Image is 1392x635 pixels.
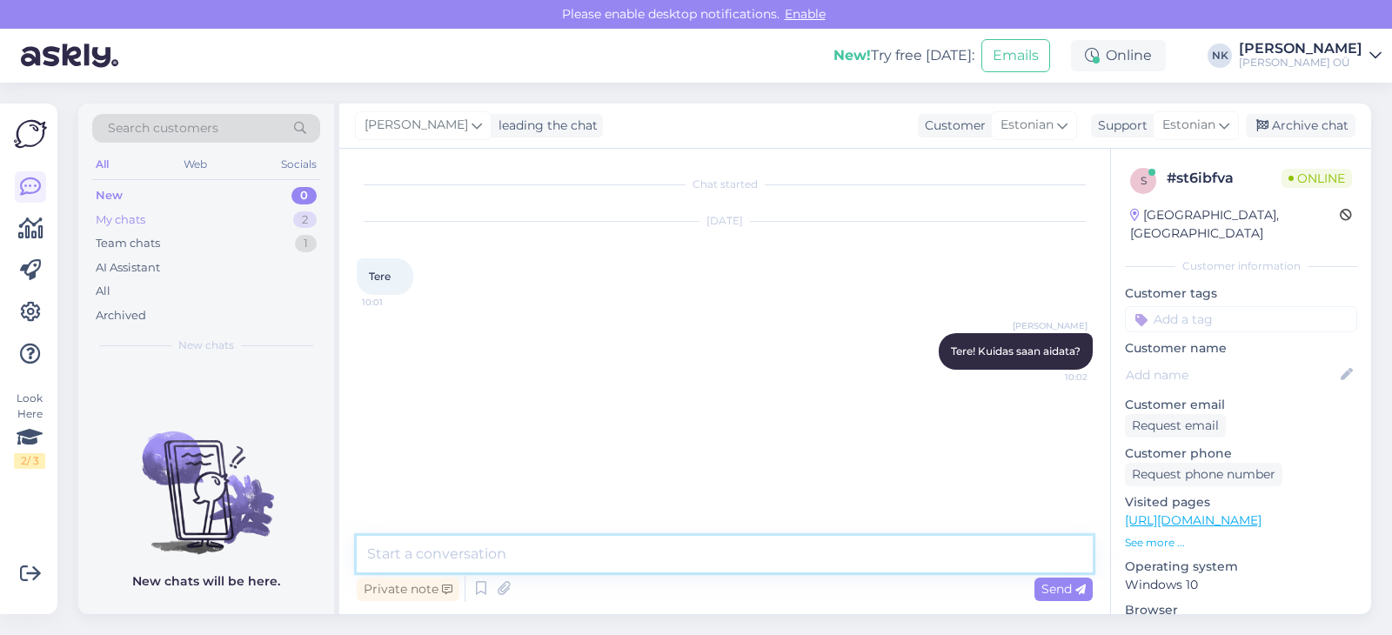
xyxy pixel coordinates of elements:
[14,453,45,469] div: 2 / 3
[14,117,47,150] img: Askly Logo
[278,153,320,176] div: Socials
[1239,42,1382,70] a: [PERSON_NAME][PERSON_NAME] OÜ
[951,344,1081,358] span: Tere! Kuidas saan aidata?
[1041,581,1086,597] span: Send
[96,187,123,204] div: New
[1125,396,1357,414] p: Customer email
[1022,371,1087,384] span: 10:02
[780,6,831,22] span: Enable
[918,117,986,135] div: Customer
[833,45,974,66] div: Try free [DATE]:
[1071,40,1166,71] div: Online
[295,235,317,252] div: 1
[1125,258,1357,274] div: Customer information
[1125,463,1282,486] div: Request phone number
[78,400,334,557] img: No chats
[96,235,160,252] div: Team chats
[1125,601,1357,619] p: Browser
[1130,206,1340,243] div: [GEOGRAPHIC_DATA], [GEOGRAPHIC_DATA]
[96,307,146,324] div: Archived
[132,572,280,591] p: New chats will be here.
[293,211,317,229] div: 2
[365,116,468,135] span: [PERSON_NAME]
[1282,169,1352,188] span: Online
[833,47,871,63] b: New!
[1125,444,1357,463] p: Customer phone
[1125,558,1357,576] p: Operating system
[362,296,427,309] span: 10:01
[92,153,112,176] div: All
[1125,284,1357,303] p: Customer tags
[180,153,211,176] div: Web
[96,211,145,229] div: My chats
[1125,306,1357,332] input: Add a tag
[357,578,459,601] div: Private note
[14,391,45,469] div: Look Here
[1126,365,1337,384] input: Add name
[369,270,391,283] span: Tere
[96,283,110,300] div: All
[1125,493,1357,511] p: Visited pages
[1125,512,1261,528] a: [URL][DOMAIN_NAME]
[1091,117,1148,135] div: Support
[108,119,218,137] span: Search customers
[1239,42,1362,56] div: [PERSON_NAME]
[291,187,317,204] div: 0
[1125,535,1357,551] p: See more ...
[1141,174,1147,187] span: s
[178,338,234,353] span: New chats
[1013,319,1087,332] span: [PERSON_NAME]
[1208,43,1232,68] div: NK
[1239,56,1362,70] div: [PERSON_NAME] OÜ
[1125,576,1357,594] p: Windows 10
[1246,114,1355,137] div: Archive chat
[981,39,1050,72] button: Emails
[357,213,1093,229] div: [DATE]
[1167,168,1282,189] div: # st6ibfva
[1000,116,1054,135] span: Estonian
[1125,414,1226,438] div: Request email
[1125,339,1357,358] p: Customer name
[96,259,160,277] div: AI Assistant
[492,117,598,135] div: leading the chat
[357,177,1093,192] div: Chat started
[1162,116,1215,135] span: Estonian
